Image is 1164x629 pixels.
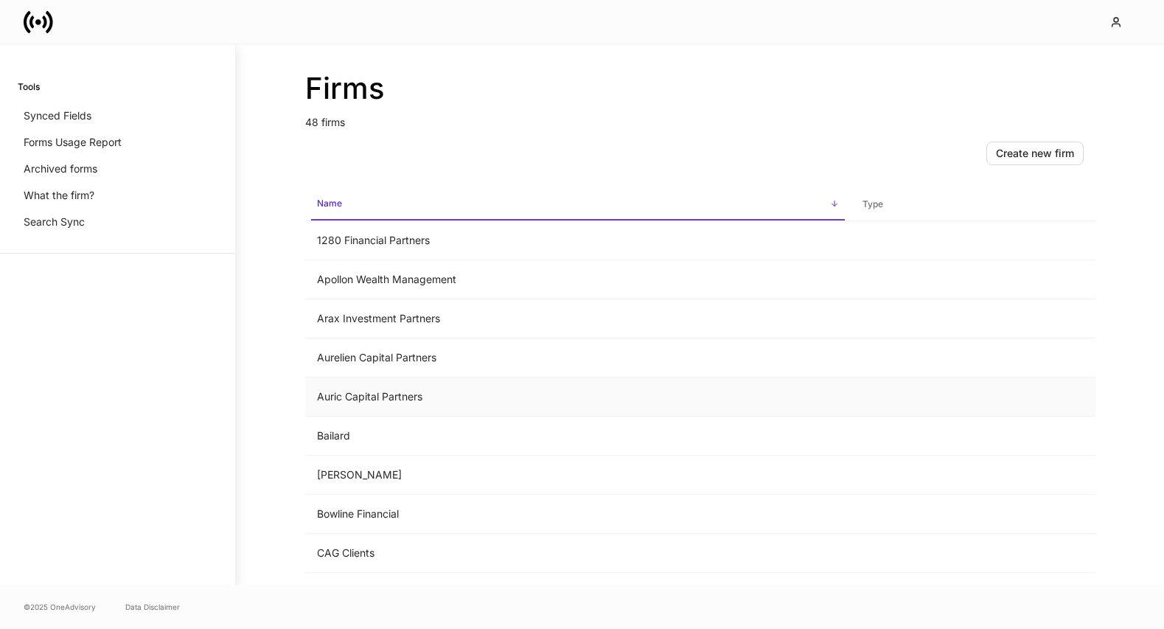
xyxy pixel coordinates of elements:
[24,215,85,229] p: Search Sync
[305,534,851,573] td: CAG Clients
[18,129,217,156] a: Forms Usage Report
[305,573,851,612] td: Canopy Wealth
[305,378,851,417] td: Auric Capital Partners
[18,156,217,182] a: Archived forms
[305,456,851,495] td: [PERSON_NAME]
[24,108,91,123] p: Synced Fields
[305,71,1095,106] h2: Firms
[305,417,851,456] td: Bailard
[305,106,1095,130] p: 48 firms
[18,209,217,235] a: Search Sync
[862,197,883,211] h6: Type
[24,188,94,203] p: What the firm?
[305,495,851,534] td: Bowline Financial
[24,601,96,613] span: © 2025 OneAdvisory
[857,190,1090,220] span: Type
[24,135,122,150] p: Forms Usage Report
[305,260,851,299] td: Apollon Wealth Management
[311,189,845,220] span: Name
[317,196,342,210] h6: Name
[305,221,851,260] td: 1280 Financial Partners
[305,338,851,378] td: Aurelien Capital Partners
[18,80,40,94] h6: Tools
[24,161,97,176] p: Archived forms
[996,146,1074,161] div: Create new firm
[125,601,180,613] a: Data Disclaimer
[18,102,217,129] a: Synced Fields
[305,299,851,338] td: Arax Investment Partners
[18,182,217,209] a: What the firm?
[986,142,1084,165] button: Create new firm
